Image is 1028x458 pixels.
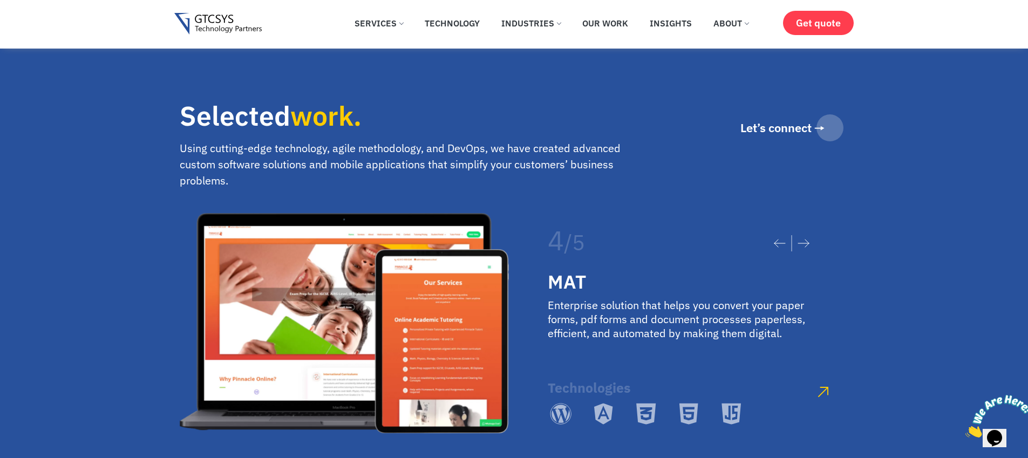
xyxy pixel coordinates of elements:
[796,17,841,29] span: Get quote
[961,391,1028,442] iframe: chat widget
[417,11,488,35] a: Technology
[548,223,564,258] span: 4
[574,11,636,35] a: Our Work
[783,11,854,35] a: Get quote
[740,122,812,134] span: Let’s connect
[642,11,700,35] a: Insights
[493,11,569,35] a: Industries
[705,11,757,35] a: About
[174,13,262,35] img: Gtcsys logo
[548,378,642,403] div: Technologies
[180,213,509,433] div: 4 / 5
[564,228,572,256] span: /
[180,213,509,433] img: Pinnacle MAT app by the Best Web and Mobile App Development Company
[4,4,71,47] img: Chat attention grabber
[290,98,362,133] span: work.
[548,224,585,262] div: 5
[548,298,820,340] p: Enterprise solution that helps you convert your paper forms, pdf forms and document processes pap...
[526,262,842,433] div: 4 / 5
[346,11,411,35] a: Services
[548,270,820,293] div: MAT
[180,102,636,129] h2: Selected
[725,114,843,141] a: Let’s connect
[180,141,621,188] span: Using cutting-edge technology, agile methodology, and DevOps, we have created advanced custom sof...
